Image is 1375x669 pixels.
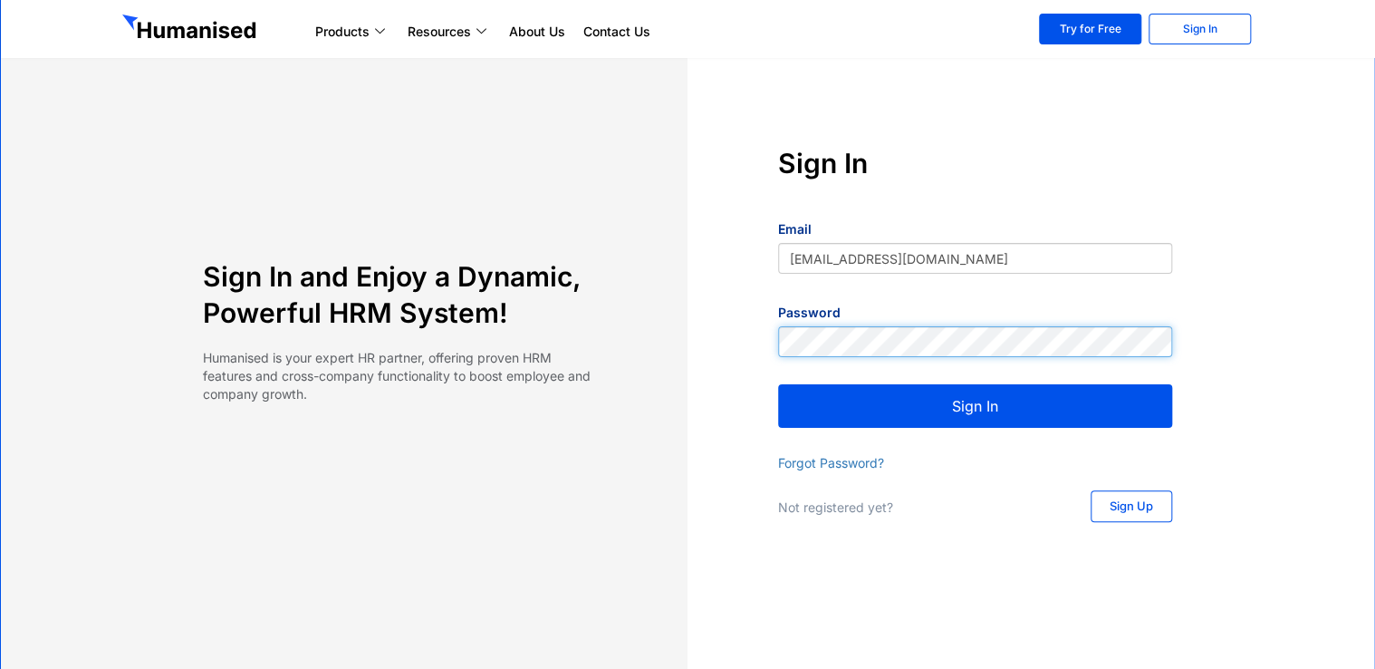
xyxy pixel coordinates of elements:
[778,220,812,238] label: Email
[1110,500,1153,512] span: Sign Up
[574,21,659,43] a: Contact Us
[500,21,574,43] a: About Us
[1091,490,1172,522] a: Sign Up
[122,15,260,44] img: GetHumanised Logo
[778,455,884,470] a: Forgot Password?
[778,304,841,322] label: Password
[203,349,597,403] p: Humanised is your expert HR partner, offering proven HRM features and cross-company functionality...
[203,258,597,331] h4: Sign In and Enjoy a Dynamic, Powerful HRM System!
[1039,14,1141,44] a: Try for Free
[778,499,1054,517] p: Not registered yet?
[1149,14,1251,44] a: Sign In
[399,21,500,43] a: Resources
[778,384,1172,428] button: Sign In
[778,243,1172,274] input: yourname@mail.com
[778,145,1172,181] h4: Sign In
[306,21,399,43] a: Products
